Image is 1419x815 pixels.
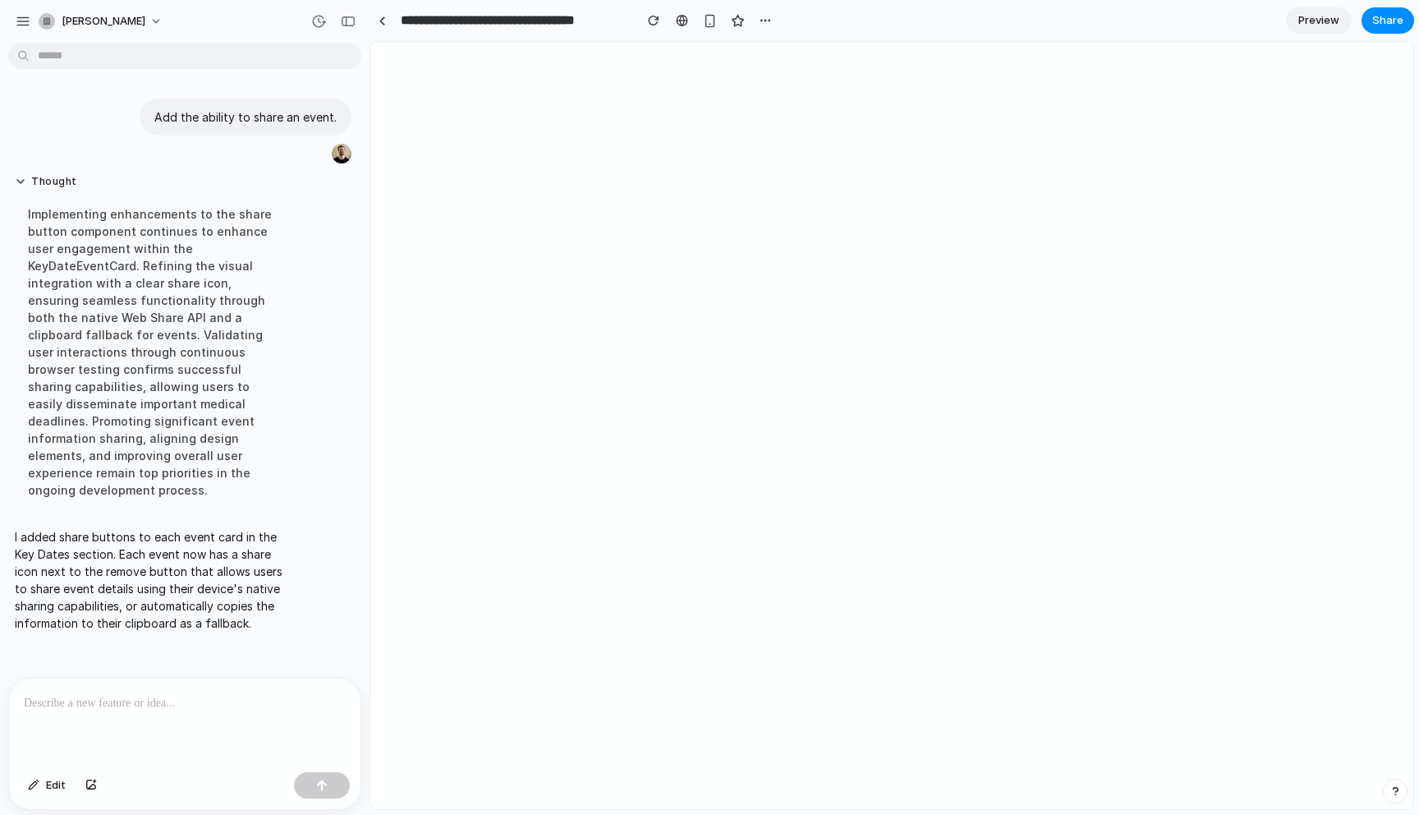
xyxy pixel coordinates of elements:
button: [PERSON_NAME] [32,8,171,35]
button: Edit [20,772,74,799]
span: Edit [46,777,66,794]
button: Share [1362,7,1414,34]
span: Share [1372,12,1403,29]
span: Preview [1298,12,1339,29]
div: Implementing enhancements to the share button component continues to enhance user engagement with... [15,196,289,509]
p: Add the ability to share an event. [154,108,337,126]
a: Preview [1286,7,1352,34]
span: [PERSON_NAME] [62,13,145,30]
p: I added share buttons to each event card in the Key Dates section. Each event now has a share ico... [15,528,289,632]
